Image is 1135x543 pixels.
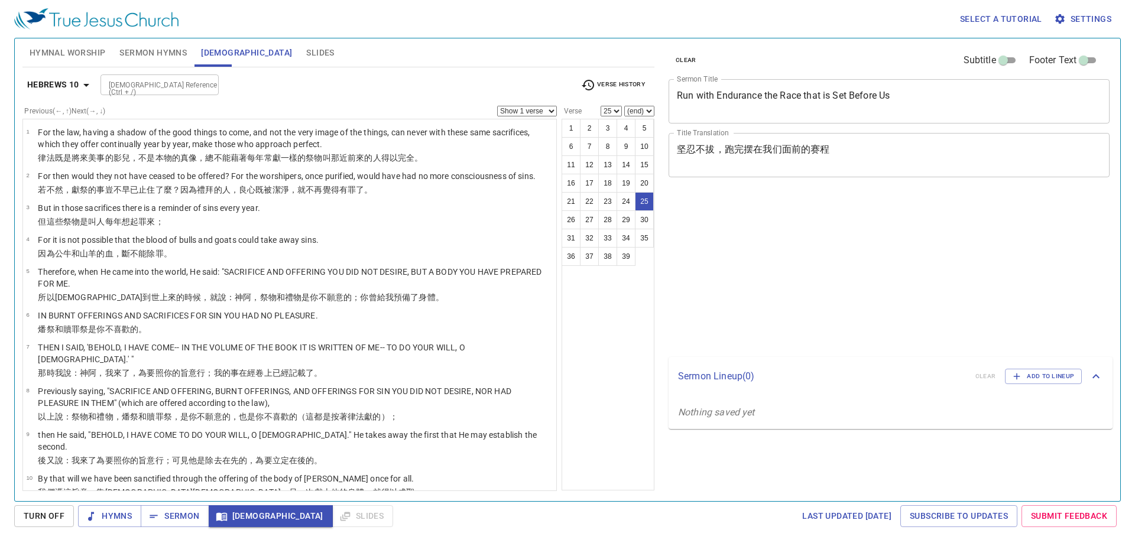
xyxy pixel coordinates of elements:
button: 20 [635,174,654,193]
span: Last updated [DATE] [802,509,891,524]
wg4893: 既被潔淨 [255,185,372,194]
wg1893: ，獻祭 [63,185,373,194]
wg1525: 時候，就說 [184,292,444,302]
wg4983: ，就得以 [365,487,423,497]
p: 所以 [38,291,553,303]
wg3004: ：神阿，祭物 [226,292,444,302]
wg4675: 旨意 [138,456,322,465]
wg2596: 律法 [348,412,398,421]
span: Sermon Hymns [119,45,187,60]
wg2532: 禮物 [285,292,444,302]
wg2307: 行 [155,456,323,465]
textarea: 坚忍不拔，跑完摆在我们面前的赛程 [677,144,1101,166]
wg2889: 來的 [168,292,444,302]
button: Verse History [574,76,652,94]
button: 9 [617,137,635,156]
p: 律法 [38,152,553,164]
button: 36 [562,247,581,266]
wg4413: ，為 [247,456,322,465]
wg2036: ：神 [72,368,323,378]
wg3646: 和 [55,324,147,334]
wg4376: 是你不 [301,292,444,302]
button: 6 [562,137,581,156]
wg4983: 。 [436,292,444,302]
wg3646: 和 [138,412,398,421]
wg2777: 上 [264,368,323,378]
button: Add to Lineup [1005,369,1082,384]
p: By that will we have been sanctified through the offering of the body of [PERSON_NAME] once for all. [38,473,423,485]
button: 31 [562,229,581,248]
span: Submit Feedback [1031,509,1107,524]
span: 10 [26,474,33,481]
button: Select a tutorial [955,8,1047,30]
wg2240: 為要照你的 [96,456,322,465]
wg3756: 願意的 [327,292,444,302]
button: 7 [580,137,599,156]
p: 以上 [38,411,553,422]
wg18: 的影兒 [105,153,423,162]
wg2675: 身體 [419,292,443,302]
wg3748: 都是按著 [314,412,398,421]
button: 25 [635,192,654,211]
a: Last updated [DATE] [797,505,896,527]
p: But in those sacrifices there is a reminder of sins every year. [38,202,260,214]
button: 14 [617,155,635,174]
wg2178: 獻上 [314,487,423,497]
wg2309: ，也是 [231,412,398,421]
button: 12 [580,155,599,174]
span: Sermon [150,509,199,524]
button: Hebrews 10 [22,74,98,96]
wg102: 除 [147,249,171,258]
wg2508: ，就不 [289,185,373,194]
wg2400: ，我來了 [96,368,322,378]
wg846: 像 [189,153,423,162]
button: Settings [1052,8,1116,30]
button: 11 [562,155,581,174]
wg2089: 覺得有 [323,185,373,194]
label: Previous (←, ↑) Next (→, ↓) [24,108,105,115]
wg851: 罪 [155,249,172,258]
button: 39 [617,247,635,266]
p: 我們憑 [38,486,423,498]
wg2309: ；你曾給我 [352,292,444,302]
wg1763: 想起 [122,217,164,226]
button: 13 [598,155,617,174]
span: Hymnal Worship [30,45,106,60]
wg1223: 禮拜的人 [197,185,372,194]
wg3973: 麼？因為 [164,185,373,194]
wg1125: 。 [314,368,322,378]
wg2532: 贖罪祭 [147,412,398,421]
button: 34 [617,229,635,248]
span: Hymns [87,509,132,524]
button: Sermon [141,505,209,527]
p: 燔祭 [38,323,317,335]
p: 但 [38,216,260,227]
button: 35 [635,229,654,248]
button: 37 [580,247,599,266]
wg4160: ；我 [205,368,322,378]
span: Verse History [581,78,645,92]
button: 19 [617,174,635,193]
button: 29 [617,210,635,229]
wg3756: 是本物 [147,153,423,162]
wg1722: 這 [63,487,423,497]
wg4334: 完全 [398,153,423,162]
button: 4 [617,119,635,138]
button: Turn Off [14,505,74,527]
span: 2 [26,172,29,178]
wg846: 祭物是叫人每 [63,217,164,226]
button: 3 [598,119,617,138]
wg266: 是你不 [88,324,147,334]
a: Subscribe to Updates [900,505,1017,527]
button: [DEMOGRAPHIC_DATA] [209,505,333,527]
wg3551: 既是 [55,153,423,162]
button: 26 [562,210,581,229]
input: Type Bible Reference [104,78,196,92]
wg3004: ：祭物 [63,412,398,421]
label: Verse [562,108,582,115]
p: For it is not possible that the blood of bulls and goats could take away sins. [38,234,319,246]
span: 4 [26,236,29,242]
wg2532: 贖罪祭 [63,324,147,334]
wg1352: [DEMOGRAPHIC_DATA]到 [55,292,444,302]
span: 5 [26,268,29,274]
